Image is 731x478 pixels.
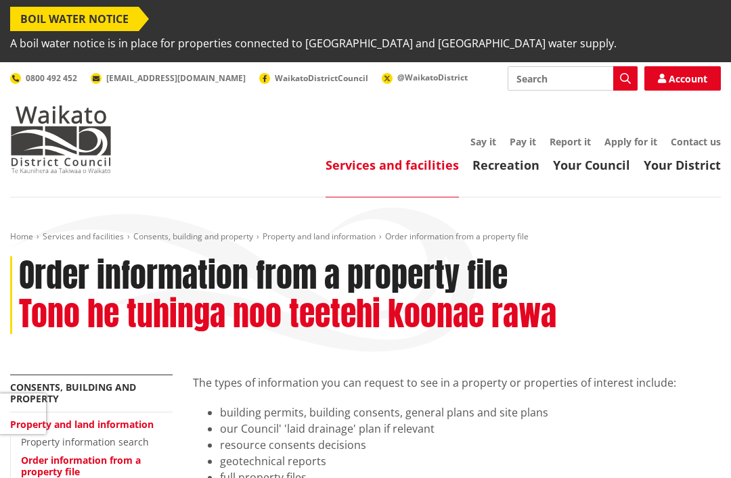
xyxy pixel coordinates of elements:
[91,72,246,84] a: [EMAIL_ADDRESS][DOMAIN_NAME]
[10,105,112,173] img: Waikato District Council - Te Kaunihera aa Takiwaa o Waikato
[326,157,459,173] a: Services and facilities
[10,72,77,84] a: 0800 492 452
[220,437,721,453] li: resource consents decisions
[10,231,721,243] nav: breadcrumb
[275,72,368,84] span: WaikatoDistrictCouncil
[385,231,529,242] span: Order information from a property file
[263,231,376,242] a: Property and land information
[550,135,591,148] a: Report it
[26,72,77,84] span: 0800 492 452
[508,66,638,91] input: Search input
[43,231,124,242] a: Services and facilities
[19,295,556,334] h2: Tono he tuhinga noo teetehi koonae rawa
[21,454,141,478] a: Order information from a property file
[10,31,617,55] span: A boil water notice is in place for properties connected to [GEOGRAPHIC_DATA] and [GEOGRAPHIC_DAT...
[470,135,496,148] a: Say it
[510,135,536,148] a: Pay it
[644,157,721,173] a: Your District
[133,231,253,242] a: Consents, building and property
[220,421,721,437] li: our Council' 'laid drainage' plan if relevant
[21,435,149,448] a: Property information search
[397,72,468,83] span: @WaikatoDistrict
[10,381,136,405] a: Consents, building and property
[193,375,721,391] p: The types of information you can request to see in a property or properties of interest include:
[671,135,721,148] a: Contact us
[106,72,246,84] span: [EMAIL_ADDRESS][DOMAIN_NAME]
[553,157,630,173] a: Your Council
[259,72,368,84] a: WaikatoDistrictCouncil
[382,72,468,83] a: @WaikatoDistrict
[10,7,139,31] span: BOIL WATER NOTICE
[10,231,33,242] a: Home
[19,256,508,295] h1: Order information from a property file
[220,453,721,469] li: geotechnical reports
[10,418,154,431] a: Property and land information
[472,157,539,173] a: Recreation
[604,135,657,148] a: Apply for it
[220,404,721,421] li: building permits, building consents, general plans and site plans
[644,66,721,91] a: Account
